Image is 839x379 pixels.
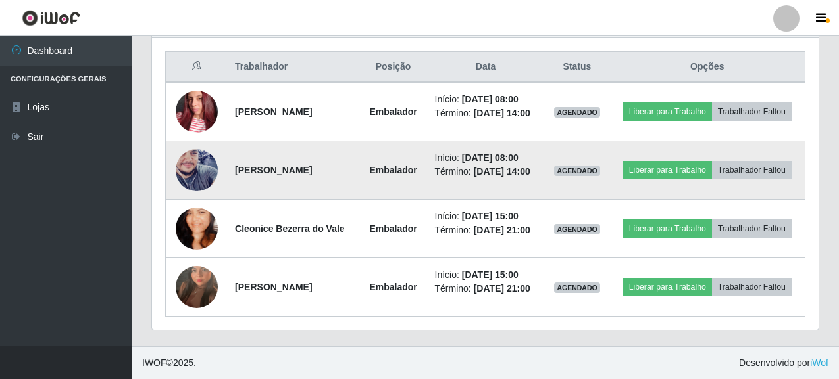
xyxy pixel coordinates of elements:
[22,10,80,26] img: CoreUI Logo
[142,357,166,368] span: IWOF
[810,357,828,368] a: iWof
[435,165,537,179] li: Término:
[623,219,712,238] button: Liberar para Trabalho
[435,268,537,282] li: Início:
[712,102,792,121] button: Trabalhador Faltou
[360,52,427,83] th: Posição
[554,107,600,118] span: AGENDADO
[435,210,537,223] li: Início:
[554,166,600,176] span: AGENDADO
[435,151,537,165] li: Início:
[176,133,218,208] img: 1755878088787.jpeg
[712,161,792,179] button: Trabalhador Faltou
[369,165,417,175] strong: Embalador
[235,106,312,117] strong: [PERSON_NAME]
[462,152,519,163] time: [DATE] 08:00
[554,224,600,234] span: AGENDADO
[235,282,312,292] strong: [PERSON_NAME]
[623,278,712,296] button: Liberar para Trabalho
[235,165,312,175] strong: [PERSON_NAME]
[554,282,600,293] span: AGENDADO
[462,94,519,104] time: [DATE] 08:00
[712,278,792,296] button: Trabalhador Faltou
[623,102,712,121] button: Liberar para Trabalho
[176,250,218,324] img: 1755967732582.jpeg
[474,166,530,177] time: [DATE] 14:00
[610,52,805,83] th: Opções
[474,108,530,118] time: [DATE] 14:00
[474,225,530,235] time: [DATE] 21:00
[435,93,537,106] li: Início:
[545,52,610,83] th: Status
[235,223,345,234] strong: Cleonice Bezerra do Vale
[427,52,545,83] th: Data
[712,219,792,238] button: Trabalhador Faltou
[462,269,519,280] time: [DATE] 15:00
[142,356,196,370] span: © 2025 .
[623,161,712,179] button: Liberar para Trabalho
[435,282,537,296] li: Término:
[369,106,417,117] strong: Embalador
[435,223,537,237] li: Término:
[369,282,417,292] strong: Embalador
[176,191,218,266] img: 1620185251285.jpeg
[369,223,417,234] strong: Embalador
[739,356,828,370] span: Desenvolvido por
[474,283,530,294] time: [DATE] 21:00
[462,211,519,221] time: [DATE] 15:00
[227,52,360,83] th: Trabalhador
[435,106,537,120] li: Término:
[176,74,218,149] img: 1754509245378.jpeg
